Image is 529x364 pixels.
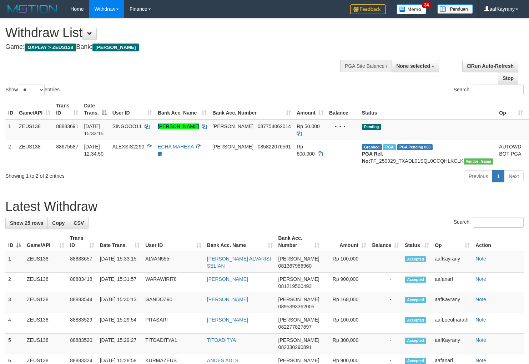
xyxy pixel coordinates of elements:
th: Amount: activate to sort column ascending [322,232,369,252]
th: Balance: activate to sort column ascending [369,232,402,252]
label: Search: [454,85,524,95]
span: OXPLAY > ZEUS138 [25,44,76,51]
td: AUTOWD-BOT-PGA [496,140,526,167]
td: TF_250929_TXADL01SQL0CCQHLKCLK [359,140,497,167]
th: Balance [326,99,359,120]
span: Grabbed [362,144,382,150]
span: [DATE] 15:33:15 [84,123,104,136]
h1: Latest Withdraw [5,199,524,214]
span: Rp 50.000 [297,123,320,129]
td: 3 [5,293,24,313]
th: ID [5,99,16,120]
td: 88883418 [67,273,97,293]
a: Note [475,276,486,282]
button: None selected [392,60,439,72]
td: Rp 300,000 [322,334,369,354]
a: 1 [492,170,504,182]
img: MOTION_logo.png [5,4,60,14]
th: Game/API: activate to sort column ascending [24,232,67,252]
span: [PERSON_NAME] [278,256,319,262]
td: 4 [5,313,24,334]
span: [PERSON_NAME] [278,337,319,343]
td: 2 [5,140,16,167]
th: Date Trans.: activate to sort column ascending [97,232,142,252]
th: Bank Acc. Name: activate to sort column ascending [155,99,210,120]
img: Button%20Memo.svg [397,4,427,14]
img: Feedback.jpg [350,4,386,14]
a: ANDES ADI S [207,358,238,363]
span: [PERSON_NAME] [278,276,319,282]
span: Accepted [405,317,426,323]
a: [PERSON_NAME] [207,317,248,323]
div: - - - [329,123,356,130]
img: panduan.png [437,4,473,14]
select: Showentries [18,85,45,95]
div: PGA Site Balance / [340,60,392,72]
span: Accepted [405,297,426,303]
td: ALVAN555 [142,252,204,273]
td: Rp 168,000 [322,293,369,313]
a: Show 25 rows [5,217,48,229]
td: - [369,313,402,334]
span: Copy 085822076561 to clipboard [258,144,291,150]
span: Marked by aafpengsreynich [383,144,396,150]
th: Op: activate to sort column ascending [496,99,526,120]
a: TITOADITYA [207,337,236,343]
td: - [369,334,402,354]
th: Game/API: activate to sort column ascending [16,99,53,120]
td: - [369,293,402,313]
a: Note [475,358,486,363]
div: Showing 1 to 2 of 2 entries [5,170,215,180]
td: 1 [5,252,24,273]
span: [PERSON_NAME] [92,44,138,51]
td: PITASARI [142,313,204,334]
th: ID: activate to sort column descending [5,232,24,252]
input: Search: [473,217,524,228]
a: [PERSON_NAME] [207,276,248,282]
span: [DATE] 12:34:50 [84,144,104,157]
span: Copy 0895393362005 to clipboard [278,304,314,309]
span: Vendor URL: https://trx31.1velocity.biz [464,158,494,165]
span: [PERSON_NAME] [212,123,253,129]
td: aafLoeutnarath [432,313,473,334]
a: ECHA MAHESA [158,144,193,150]
td: [DATE] 15:33:15 [97,252,142,273]
a: Previous [464,170,493,182]
td: aafKayrany [432,293,473,313]
span: Copy 081367986960 to clipboard [278,263,312,269]
span: Accepted [405,277,426,283]
a: Note [475,297,486,302]
b: PGA Ref. No: [362,151,383,164]
td: TITOADITYA1 [142,334,204,354]
span: [PERSON_NAME] [278,358,319,363]
span: 88675587 [56,144,78,150]
td: ZEUS138 [24,273,67,293]
th: User ID: activate to sort column ascending [142,232,204,252]
td: 1 [5,120,16,140]
span: [PERSON_NAME] [278,317,319,323]
td: - [369,252,402,273]
span: Rp 600.000 [297,144,315,157]
td: Rp 900,000 [322,273,369,293]
td: [DATE] 15:29:54 [97,313,142,334]
span: Accepted [405,338,426,344]
span: SINGOOO11 [112,123,142,129]
td: aafanarl [432,273,473,293]
td: Rp 100,000 [322,252,369,273]
span: Accepted [405,256,426,262]
th: Date Trans.: activate to sort column descending [81,99,109,120]
a: Stop [498,72,518,84]
span: Copy 082330290891 to clipboard [278,344,312,350]
td: aafKayrany [432,252,473,273]
label: Show entries [5,85,60,95]
span: Show 25 rows [10,220,43,226]
div: - - - [329,143,356,150]
td: 88883520 [67,334,97,354]
h1: Withdraw List [5,26,346,40]
td: ZEUS138 [24,252,67,273]
th: Bank Acc. Number: activate to sort column ascending [276,232,322,252]
a: Note [475,337,486,343]
th: User ID: activate to sort column ascending [110,99,155,120]
input: Search: [473,85,524,95]
td: ZEUS138 [24,293,67,313]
